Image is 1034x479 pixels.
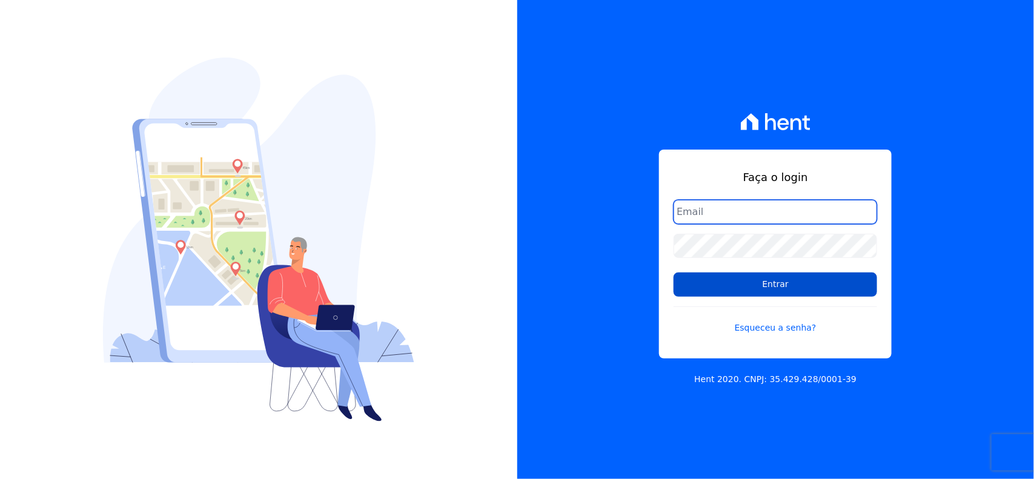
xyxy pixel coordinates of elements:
img: Login [103,58,414,421]
input: Email [674,200,877,224]
a: Esqueceu a senha? [674,306,877,334]
h1: Faça o login [674,169,877,185]
input: Entrar [674,273,877,297]
p: Hent 2020. CNPJ: 35.429.428/0001-39 [694,373,857,386]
